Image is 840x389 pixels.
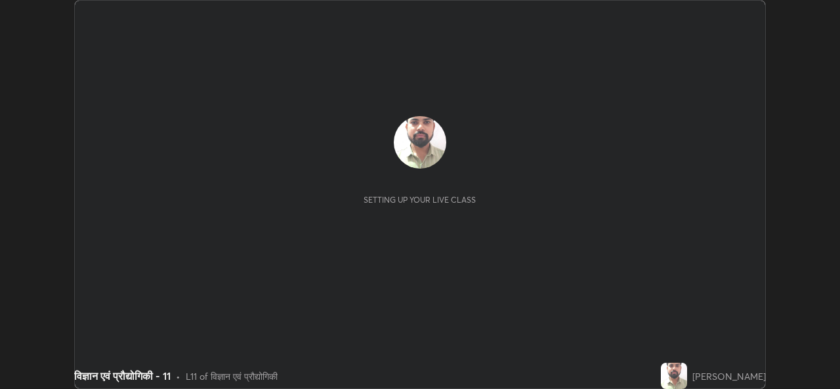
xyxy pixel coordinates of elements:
img: 8b9365fb8bd149ce801bb7974c74aca7.jpg [394,116,446,169]
div: • [176,369,180,383]
div: विज्ञान एवं प्रौद्योगिकी - 11 [74,368,171,384]
div: Setting up your live class [364,195,476,205]
div: [PERSON_NAME] [692,369,766,383]
div: L11 of विज्ञान एवं प्रौद्योगिकी [186,369,278,383]
img: 8b9365fb8bd149ce801bb7974c74aca7.jpg [661,363,687,389]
